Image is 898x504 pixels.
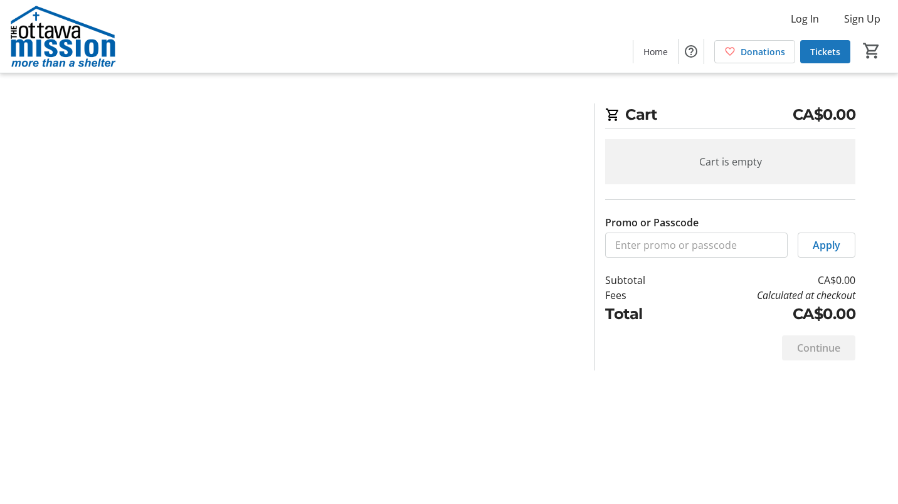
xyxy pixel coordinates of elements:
div: Cart is empty [605,139,855,184]
td: Total [605,303,678,325]
span: Apply [813,238,840,253]
button: Help [679,39,704,64]
td: CA$0.00 [678,303,855,325]
button: Apply [798,233,855,258]
a: Tickets [800,40,850,63]
button: Cart [860,39,883,62]
button: Sign Up [834,9,890,29]
label: Promo or Passcode [605,215,699,230]
span: Home [643,45,668,58]
a: Donations [714,40,795,63]
a: Home [633,40,678,63]
span: CA$0.00 [793,103,856,126]
td: CA$0.00 [678,273,855,288]
td: Subtotal [605,273,678,288]
img: The Ottawa Mission's Logo [8,5,119,68]
td: Fees [605,288,678,303]
h2: Cart [605,103,855,129]
span: Donations [741,45,785,58]
button: Log In [781,9,829,29]
span: Sign Up [844,11,880,26]
span: Log In [791,11,819,26]
td: Calculated at checkout [678,288,855,303]
span: Tickets [810,45,840,58]
input: Enter promo or passcode [605,233,788,258]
